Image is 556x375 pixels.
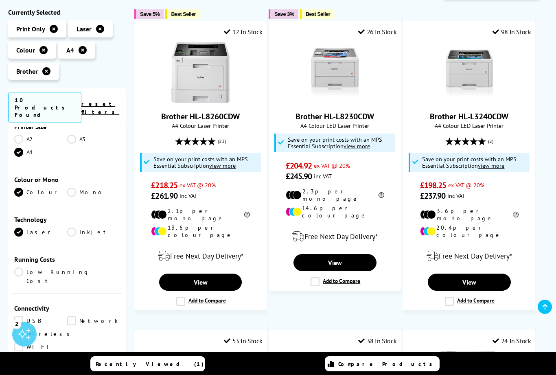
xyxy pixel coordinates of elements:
[134,9,164,19] button: Save 5%
[300,9,335,19] button: Best Seller
[304,96,366,105] a: Brother HL-L8230CDW
[338,360,437,368] span: Compare Products
[224,337,262,345] div: 53 In Stock
[286,188,384,202] li: 2.3p per mono page
[139,122,262,129] span: A4 Colour Laser Printer
[420,207,519,222] li: 3.6p per mono page
[420,191,446,201] span: £237.90
[16,25,45,33] span: Print Only
[14,188,67,197] a: Colour
[139,245,262,268] div: modal_delivery
[151,224,250,239] li: 13.6p per colour page
[170,96,231,105] a: Brother HL-L8260CDW
[8,92,81,123] span: 10 Products Found
[14,135,67,144] a: A2
[478,162,504,169] u: view more
[493,337,531,345] div: 24 In Stock
[439,96,500,105] a: Brother HL-L3240CDW
[77,25,92,33] span: Laser
[448,181,484,189] span: ex VAT @ 20%
[293,254,377,271] a: View
[296,111,374,122] a: Brother HL-L8230CDW
[311,277,360,286] label: Add to Compare
[493,28,531,36] div: 98 In Stock
[420,180,447,191] span: £198.25
[286,204,384,219] li: 14.6p per colour page
[16,46,35,54] span: Colour
[14,342,67,351] a: Wi-Fi Direct
[12,319,21,328] div: 2
[16,67,38,75] span: Brother
[14,175,120,184] div: Colour or Mono
[67,228,120,237] a: Inkjet
[420,224,519,239] li: 20.4p per colour page
[325,356,440,371] a: Compare Products
[176,297,226,306] label: Add to Compare
[14,228,67,237] a: Laser
[14,304,120,312] div: Connectivity
[274,11,294,17] span: Save 3%
[439,42,500,103] img: Brother HL-L3240CDW
[344,142,370,150] u: view more
[428,274,511,291] a: View
[67,316,120,325] a: Network
[14,255,120,263] div: Running Costs
[14,329,74,338] a: Wireless
[304,42,366,103] img: Brother HL-L8230CDW
[422,155,517,169] span: Save on your print costs with an MPS Essential Subscription
[269,9,298,19] button: Save 3%
[14,268,120,285] a: Low Running Cost
[430,111,508,122] a: Brother HL-L3240CDW
[14,316,67,325] a: USB
[153,155,248,169] span: Save on your print costs with an MPS Essential Subscription
[314,172,332,180] span: inc VAT
[151,191,177,201] span: £261.90
[314,162,350,169] span: ex VAT @ 20%
[358,28,396,36] div: 26 In Stock
[407,245,531,268] div: modal_delivery
[273,225,396,248] div: modal_delivery
[165,9,200,19] button: Best Seller
[90,356,205,371] a: Recently Viewed (1)
[170,42,231,103] img: Brother HL-L8260CDW
[407,122,531,129] span: A4 Colour LED Laser Printer
[161,111,240,122] a: Brother HL-L8260CDW
[445,297,495,306] label: Add to Compare
[179,181,216,189] span: ex VAT @ 20%
[488,134,493,149] span: (2)
[66,46,74,54] span: A4
[96,360,204,368] span: Recently Viewed (1)
[14,148,67,157] a: A4
[179,192,197,200] span: inc VAT
[8,8,126,16] div: Currently Selected
[140,11,160,17] span: Save 5%
[209,162,236,169] u: view more
[286,171,312,182] span: £245.90
[171,11,196,17] span: Best Seller
[14,215,120,224] div: Technology
[67,188,120,197] a: Mono
[159,274,242,291] a: View
[151,207,250,222] li: 2.1p per mono page
[358,337,396,345] div: 38 In Stock
[273,122,396,129] span: A4 Colour LED Laser Printer
[224,28,262,36] div: 12 In Stock
[67,135,120,144] a: A3
[288,136,382,150] span: Save on your print costs with an MPS Essential Subscription
[306,11,331,17] span: Best Seller
[151,180,177,191] span: £218.25
[286,160,312,171] span: £204.92
[218,134,226,149] span: (23)
[81,100,119,116] a: reset filters
[447,192,465,200] span: inc VAT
